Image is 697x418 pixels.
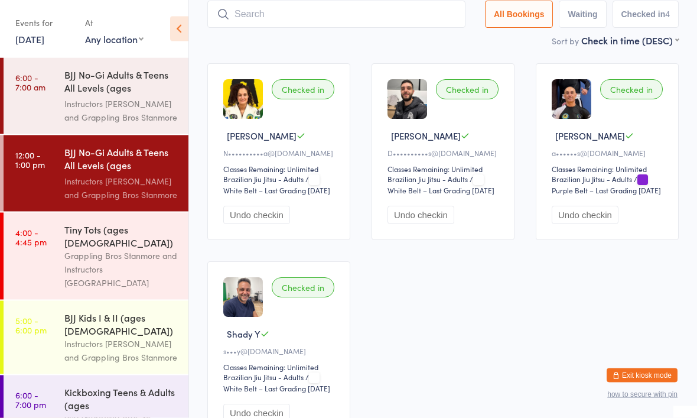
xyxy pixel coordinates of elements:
[223,346,338,357] div: s•••y@[DOMAIN_NAME]
[485,1,553,28] button: All Bookings
[387,164,502,174] div: Classes Remaining: Unlimited
[387,80,427,119] img: image1746432615.png
[552,35,579,47] label: Sort by
[4,301,188,374] a: 5:00 -6:00 pmBJJ Kids I & II (ages [DEMOGRAPHIC_DATA])Instructors [PERSON_NAME] and Grappling Bro...
[4,58,188,134] a: 6:00 -7:00 amBJJ No-Gi Adults & Teens All Levels (ages [DEMOGRAPHIC_DATA]+)Instructors [PERSON_NA...
[64,311,178,337] div: BJJ Kids I & II (ages [DEMOGRAPHIC_DATA])
[223,362,338,372] div: Classes Remaining: Unlimited
[227,130,297,142] span: [PERSON_NAME]
[15,390,46,409] time: 6:00 - 7:00 pm
[223,174,304,184] div: Brazilian Jiu Jitsu - Adults
[64,145,178,174] div: BJJ No-Gi Adults & Teens All Levels (ages [DEMOGRAPHIC_DATA]+)
[223,80,263,119] img: image1752878858.png
[607,368,678,383] button: Exit kiosk mode
[15,228,47,247] time: 4:00 - 4:45 pm
[552,148,666,158] div: a••••••s@[DOMAIN_NAME]
[227,328,260,341] span: Shady Y
[391,130,461,142] span: [PERSON_NAME]
[436,80,499,100] div: Checked in
[559,1,606,28] button: Waiting
[64,223,178,249] div: Tiny Tots (ages [DEMOGRAPHIC_DATA])
[4,135,188,212] a: 12:00 -1:00 pmBJJ No-Gi Adults & Teens All Levels (ages [DEMOGRAPHIC_DATA]+)Instructors [PERSON_N...
[613,1,679,28] button: Checked in4
[607,390,678,398] button: how to secure with pin
[64,249,178,290] div: Grappling Bros Stanmore and Instructors [GEOGRAPHIC_DATA]
[581,34,679,47] div: Check in time (DESC)
[552,174,632,184] div: Brazilian Jiu Jitsu - Adults
[387,206,454,225] button: Undo checkin
[15,150,45,169] time: 12:00 - 1:00 pm
[64,174,178,202] div: Instructors [PERSON_NAME] and Grappling Bros Stanmore
[223,372,304,383] div: Brazilian Jiu Jitsu - Adults
[665,10,670,20] div: 4
[85,13,144,33] div: At
[64,68,178,97] div: BJJ No-Gi Adults & Teens All Levels (ages [DEMOGRAPHIC_DATA]+)
[64,385,178,414] div: Kickboxing Teens & Adults (ages [DEMOGRAPHIC_DATA]+)
[223,148,338,158] div: N••••••••••a@[DOMAIN_NAME]
[223,164,338,174] div: Classes Remaining: Unlimited
[15,73,45,92] time: 6:00 - 7:00 am
[387,148,502,158] div: D••••••••••s@[DOMAIN_NAME]
[272,80,334,100] div: Checked in
[15,33,44,46] a: [DATE]
[387,174,468,184] div: Brazilian Jiu Jitsu - Adults
[15,316,47,335] time: 5:00 - 6:00 pm
[552,206,618,225] button: Undo checkin
[85,33,144,46] div: Any location
[207,1,465,28] input: Search
[272,278,334,298] div: Checked in
[600,80,663,100] div: Checked in
[64,97,178,124] div: Instructors [PERSON_NAME] and Grappling Bros Stanmore
[552,164,666,174] div: Classes Remaining: Unlimited
[64,337,178,364] div: Instructors [PERSON_NAME] and Grappling Bros Stanmore
[4,213,188,300] a: 4:00 -4:45 pmTiny Tots (ages [DEMOGRAPHIC_DATA])Grappling Bros Stanmore and Instructors [GEOGRAPH...
[15,13,73,33] div: Events for
[223,206,290,225] button: Undo checkin
[223,278,263,317] img: image1746432573.png
[552,80,591,119] img: image1746604761.png
[555,130,625,142] span: [PERSON_NAME]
